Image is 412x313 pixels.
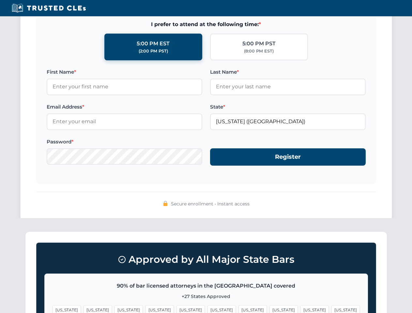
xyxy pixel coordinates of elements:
[210,148,366,166] button: Register
[210,103,366,111] label: State
[242,39,276,48] div: 5:00 PM PST
[47,113,202,130] input: Enter your email
[47,103,202,111] label: Email Address
[47,68,202,76] label: First Name
[53,293,360,300] p: +27 States Approved
[210,113,366,130] input: Florida (FL)
[210,68,366,76] label: Last Name
[137,39,170,48] div: 5:00 PM EST
[163,201,168,206] img: 🔒
[47,20,366,29] span: I prefer to attend at the following time:
[47,79,202,95] input: Enter your first name
[139,48,168,54] div: (2:00 PM PST)
[171,200,250,207] span: Secure enrollment • Instant access
[47,138,202,146] label: Password
[53,282,360,290] p: 90% of bar licensed attorneys in the [GEOGRAPHIC_DATA] covered
[210,79,366,95] input: Enter your last name
[10,3,88,13] img: Trusted CLEs
[244,48,274,54] div: (8:00 PM EST)
[44,251,368,268] h3: Approved by All Major State Bars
